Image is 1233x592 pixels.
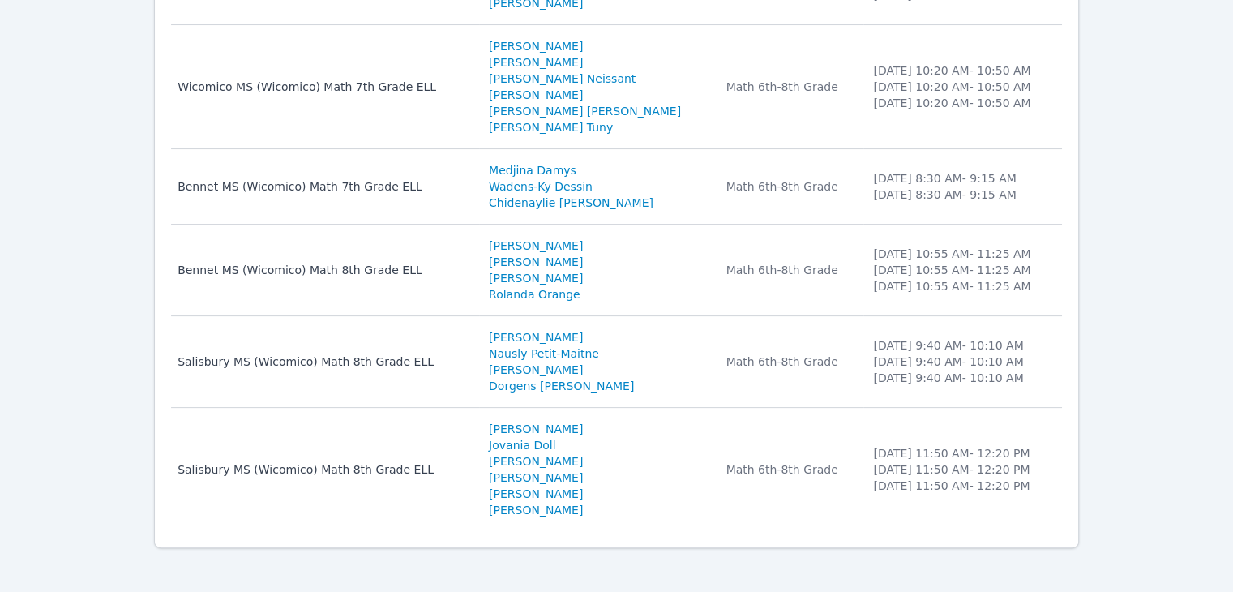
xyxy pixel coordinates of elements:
tr: Wicomico MS (Wicomico) Math 7th Grade ELL[PERSON_NAME][PERSON_NAME][PERSON_NAME] Neissant[PERSON_... [171,25,1062,149]
div: Bennet MS (Wicomico) Math 7th Grade ELL [178,178,469,195]
div: Math 6th-8th Grade [726,262,854,278]
div: Salisbury MS (Wicomico) Math 8th Grade ELL [178,461,469,478]
li: [DATE] 10:55 AM - 11:25 AM [873,278,1052,294]
a: [PERSON_NAME] [489,270,583,286]
div: Math 6th-8th Grade [726,354,854,370]
li: [DATE] 8:30 AM - 9:15 AM [873,187,1052,203]
li: [DATE] 10:55 AM - 11:25 AM [873,262,1052,278]
div: Wicomico MS (Wicomico) Math 7th Grade ELL [178,79,469,95]
li: [DATE] 10:20 AM - 10:50 AM [873,95,1052,111]
li: [DATE] 10:20 AM - 10:50 AM [873,62,1052,79]
li: [DATE] 10:20 AM - 10:50 AM [873,79,1052,95]
a: [PERSON_NAME] [489,38,583,54]
div: Salisbury MS (Wicomico) Math 8th Grade ELL [178,354,469,370]
li: [DATE] 9:40 AM - 10:10 AM [873,354,1052,370]
a: [PERSON_NAME] [489,486,583,502]
a: [PERSON_NAME] [489,254,583,270]
a: [PERSON_NAME] Tuny [489,119,613,135]
a: Wadens-Ky Dessin [489,178,593,195]
tr: Salisbury MS (Wicomico) Math 8th Grade ELL[PERSON_NAME]Jovania Doll[PERSON_NAME][PERSON_NAME][PER... [171,408,1062,531]
a: Jovania Doll [489,437,555,453]
a: [PERSON_NAME] [489,453,583,470]
a: Dorgens [PERSON_NAME] [489,378,634,394]
div: Math 6th-8th Grade [726,79,854,95]
li: [DATE] 11:50 AM - 12:20 PM [873,445,1052,461]
a: [PERSON_NAME] [489,421,583,437]
a: [PERSON_NAME] [489,54,583,71]
div: Math 6th-8th Grade [726,178,854,195]
div: Bennet MS (Wicomico) Math 8th Grade ELL [178,262,469,278]
a: [PERSON_NAME] [489,502,583,518]
a: [PERSON_NAME] [489,238,583,254]
a: [PERSON_NAME] [489,362,583,378]
a: [PERSON_NAME] Neissant [489,71,636,87]
a: Rolanda Orange [489,286,580,302]
li: [DATE] 11:50 AM - 12:20 PM [873,478,1052,494]
a: Medjina Damys [489,162,576,178]
div: Math 6th-8th Grade [726,461,854,478]
a: [PERSON_NAME] [489,470,583,486]
tr: Bennet MS (Wicomico) Math 7th Grade ELLMedjina DamysWadens-Ky DessinChidenaylie [PERSON_NAME]Math... [171,149,1062,225]
a: Nausly Petit-Maitne [489,345,599,362]
li: [DATE] 9:40 AM - 10:10 AM [873,370,1052,386]
a: [PERSON_NAME] [489,87,583,103]
li: [DATE] 8:30 AM - 9:15 AM [873,170,1052,187]
li: [DATE] 10:55 AM - 11:25 AM [873,246,1052,262]
a: Chidenaylie [PERSON_NAME] [489,195,653,211]
li: [DATE] 11:50 AM - 12:20 PM [873,461,1052,478]
tr: Bennet MS (Wicomico) Math 8th Grade ELL[PERSON_NAME][PERSON_NAME][PERSON_NAME]Rolanda OrangeMath ... [171,225,1062,316]
a: [PERSON_NAME] [PERSON_NAME] [489,103,681,119]
tr: Salisbury MS (Wicomico) Math 8th Grade ELL[PERSON_NAME]Nausly Petit-Maitne[PERSON_NAME]Dorgens [P... [171,316,1062,408]
li: [DATE] 9:40 AM - 10:10 AM [873,337,1052,354]
a: [PERSON_NAME] [489,329,583,345]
